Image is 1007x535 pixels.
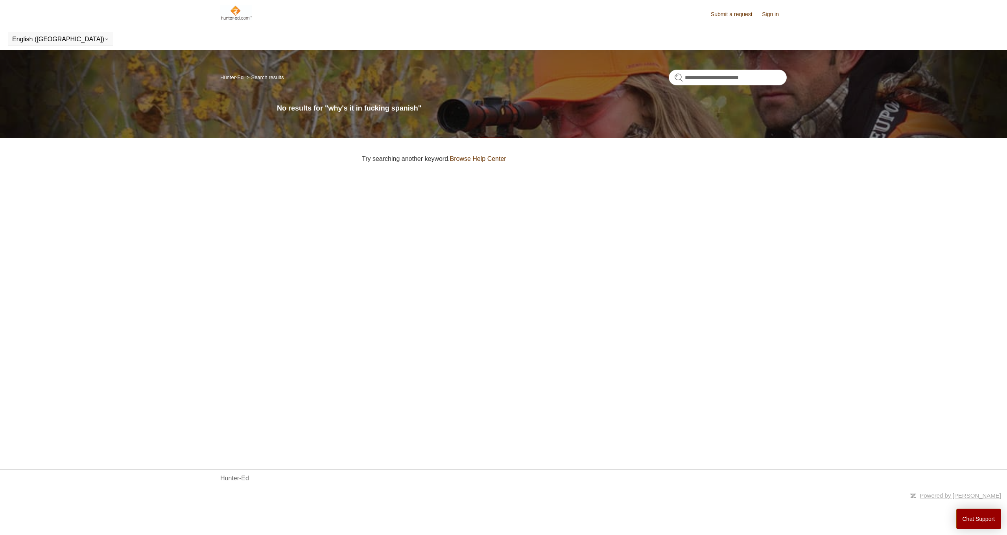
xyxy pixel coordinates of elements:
input: Search [669,70,787,85]
a: Hunter-Ed [220,474,249,483]
a: Browse Help Center [450,155,506,162]
h1: No results for "why's it in fucking spanish" [277,103,787,114]
button: Chat Support [956,509,1001,529]
img: Hunter-Ed Help Center home page [220,5,252,20]
button: English ([GEOGRAPHIC_DATA]) [12,36,109,43]
a: Submit a request [711,10,760,18]
p: Try searching another keyword. [362,154,787,164]
li: Hunter-Ed [220,74,245,80]
a: Sign in [762,10,787,18]
li: Search results [245,74,284,80]
a: Powered by [PERSON_NAME] [920,492,1001,499]
a: Hunter-Ed [220,74,243,80]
